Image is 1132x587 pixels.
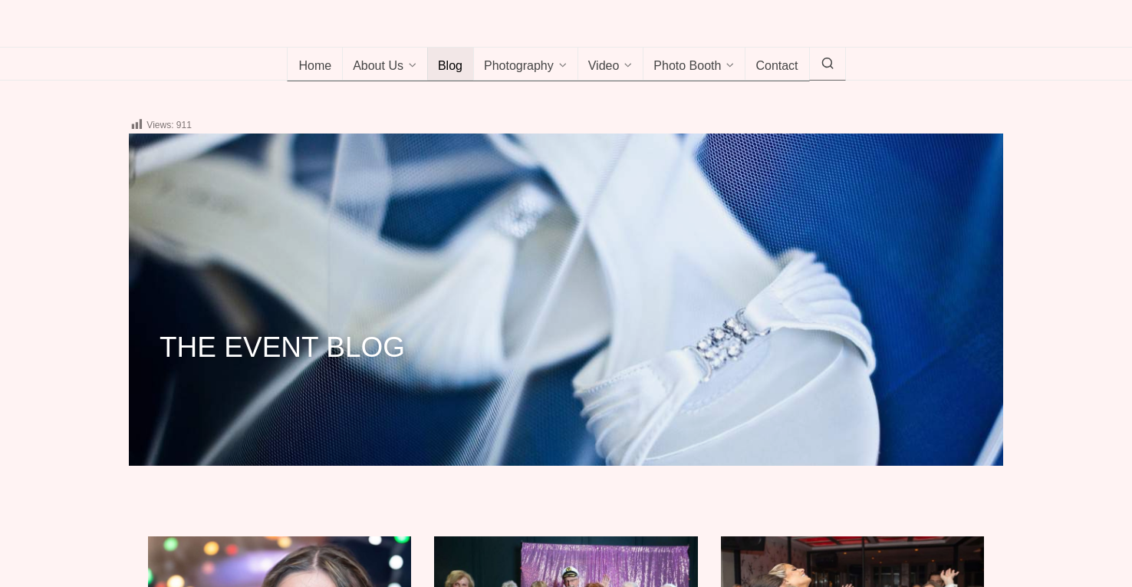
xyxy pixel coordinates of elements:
[484,59,554,74] span: Photography
[653,59,721,74] span: Photo Booth
[473,48,578,81] a: Photography
[287,48,343,81] a: Home
[745,48,809,81] a: Contact
[427,48,474,81] a: Blog
[146,120,173,130] span: Views:
[578,48,644,81] a: Video
[176,120,192,130] span: 911
[298,59,331,74] span: Home
[129,308,1003,356] div: THE EVENT BLOG
[755,59,798,74] span: Contact
[353,59,403,74] span: About Us
[342,48,428,81] a: About Us
[643,48,745,81] a: Photo Booth
[438,59,462,74] span: Blog
[588,59,620,74] span: Video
